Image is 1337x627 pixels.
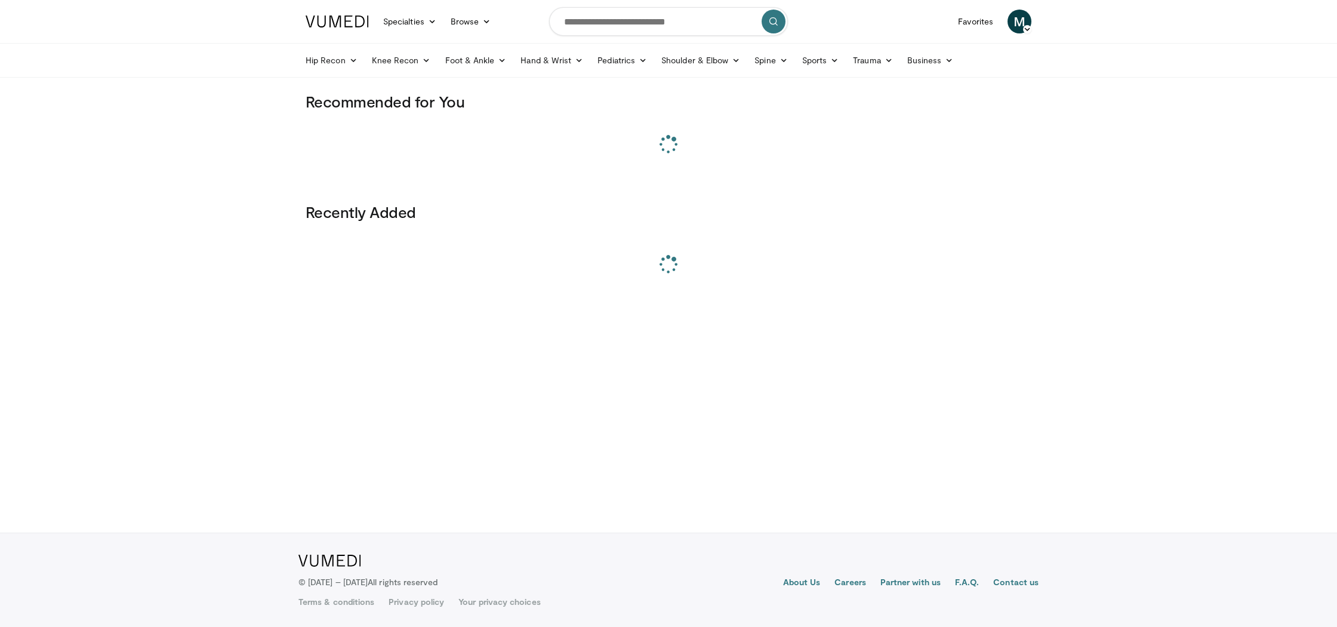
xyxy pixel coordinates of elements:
[513,48,590,72] a: Hand & Wrist
[306,92,1031,111] h3: Recommended for You
[298,555,361,567] img: VuMedi Logo
[783,576,821,591] a: About Us
[368,577,438,587] span: All rights reserved
[1008,10,1031,33] a: M
[747,48,794,72] a: Spine
[993,576,1039,591] a: Contact us
[955,576,979,591] a: F.A.Q.
[389,596,444,608] a: Privacy policy
[654,48,747,72] a: Shoulder & Elbow
[306,16,369,27] img: VuMedi Logo
[834,576,866,591] a: Careers
[846,48,900,72] a: Trauma
[900,48,961,72] a: Business
[298,576,438,588] p: © [DATE] – [DATE]
[880,576,941,591] a: Partner with us
[298,48,365,72] a: Hip Recon
[306,202,1031,222] h3: Recently Added
[590,48,654,72] a: Pediatrics
[795,48,846,72] a: Sports
[443,10,498,33] a: Browse
[549,7,788,36] input: Search topics, interventions
[951,10,1000,33] a: Favorites
[438,48,514,72] a: Foot & Ankle
[365,48,438,72] a: Knee Recon
[458,596,540,608] a: Your privacy choices
[298,596,374,608] a: Terms & conditions
[376,10,443,33] a: Specialties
